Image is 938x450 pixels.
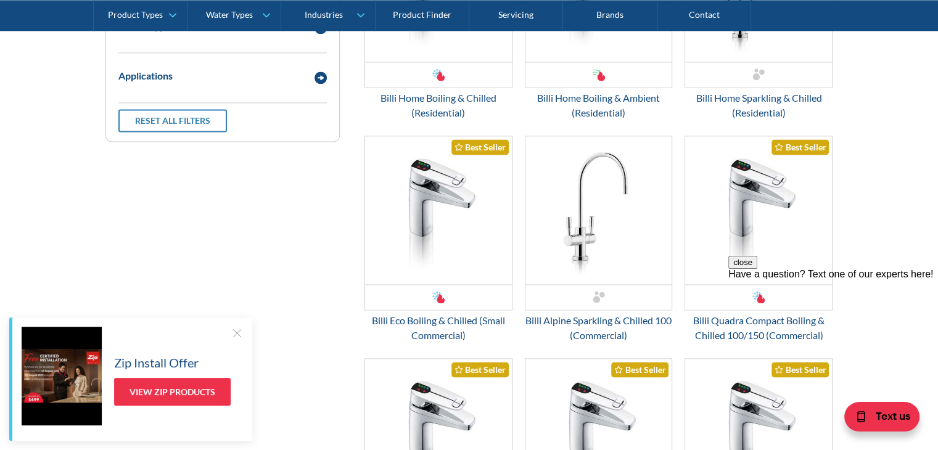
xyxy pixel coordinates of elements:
div: Best Seller [451,139,509,155]
img: Billi Quadra Compact Boiling & Chilled 100/150 (Commercial) [685,136,832,284]
h5: Zip Install Offer [114,353,199,372]
a: Billi Alpine Sparkling & Chilled 100 (Commercial)Billi Alpine Sparkling & Chilled 100 (Commercial) [525,136,673,343]
div: Billi Home Sparkling & Chilled (Residential) [685,91,833,120]
div: Billi Home Boiling & Chilled (Residential) [364,91,512,120]
img: Billi Eco Boiling & Chilled (Small Commercial) [365,136,512,284]
div: Best Seller [451,362,509,377]
div: Billi Quadra Compact Boiling & Chilled 100/150 (Commercial) [685,313,833,343]
div: Best Seller [771,139,829,155]
div: Billi Eco Boiling & Chilled (Small Commercial) [364,313,512,343]
div: Billi Home Boiling & Ambient (Residential) [525,91,673,120]
div: Water Types [206,10,253,20]
div: Applications [118,68,173,83]
a: View Zip Products [114,378,231,406]
iframe: podium webchat widget prompt [728,256,938,404]
iframe: podium webchat widget bubble [815,388,938,450]
a: Billi Quadra Compact Boiling & Chilled 100/150 (Commercial)Best SellerBilli Quadra Compact Boilin... [685,136,833,343]
a: Billi Eco Boiling & Chilled (Small Commercial)Best SellerBilli Eco Boiling & Chilled (Small Comme... [364,136,512,343]
div: Best Seller [611,362,669,377]
div: Billi Alpine Sparkling & Chilled 100 (Commercial) [525,313,673,343]
a: Reset all filters [118,109,227,132]
div: Industries [304,10,342,20]
img: Billi Alpine Sparkling & Chilled 100 (Commercial) [525,136,672,284]
img: Zip Install Offer [22,327,102,425]
div: Product Types [108,10,163,20]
